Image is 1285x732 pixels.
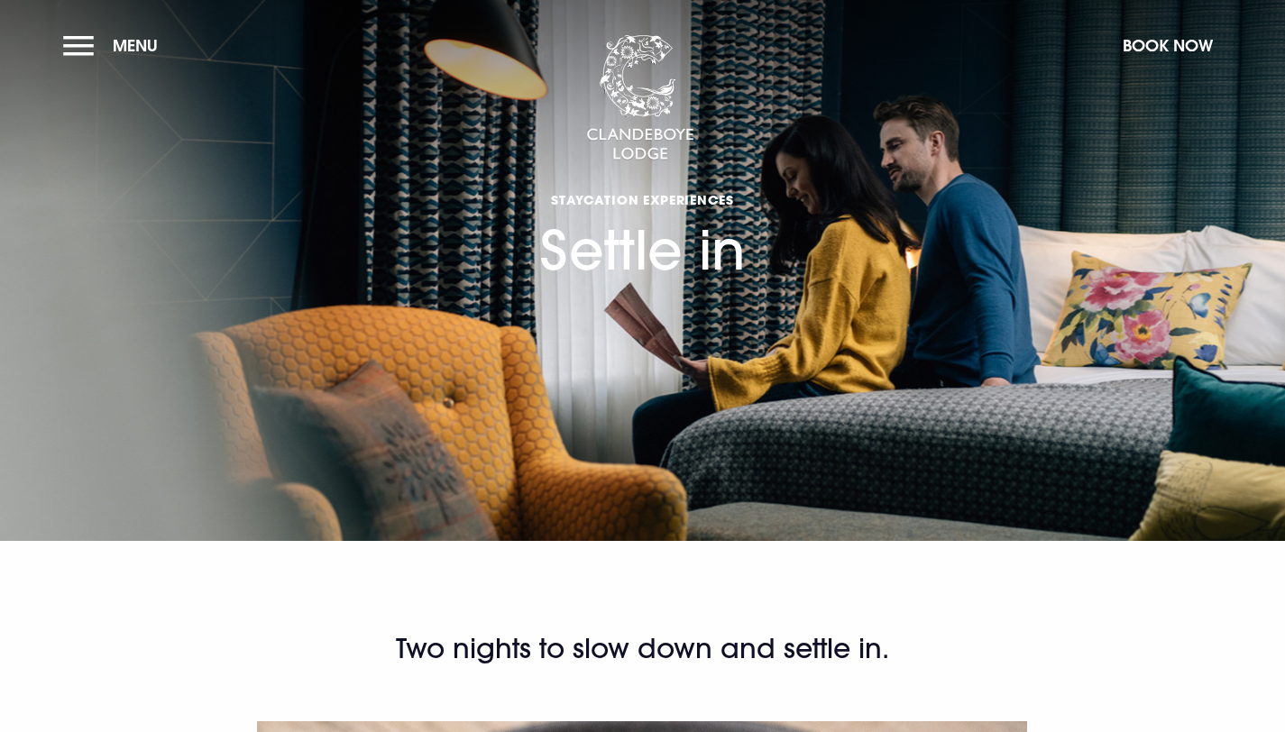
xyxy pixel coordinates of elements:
[540,191,745,208] span: Staycation Experiences
[213,631,1071,667] h2: Two nights to slow down and settle in.
[63,26,167,65] button: Menu
[1114,26,1222,65] button: Book Now
[113,35,158,56] span: Menu
[540,101,745,283] h1: Settle in
[586,35,694,161] img: Clandeboye Lodge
